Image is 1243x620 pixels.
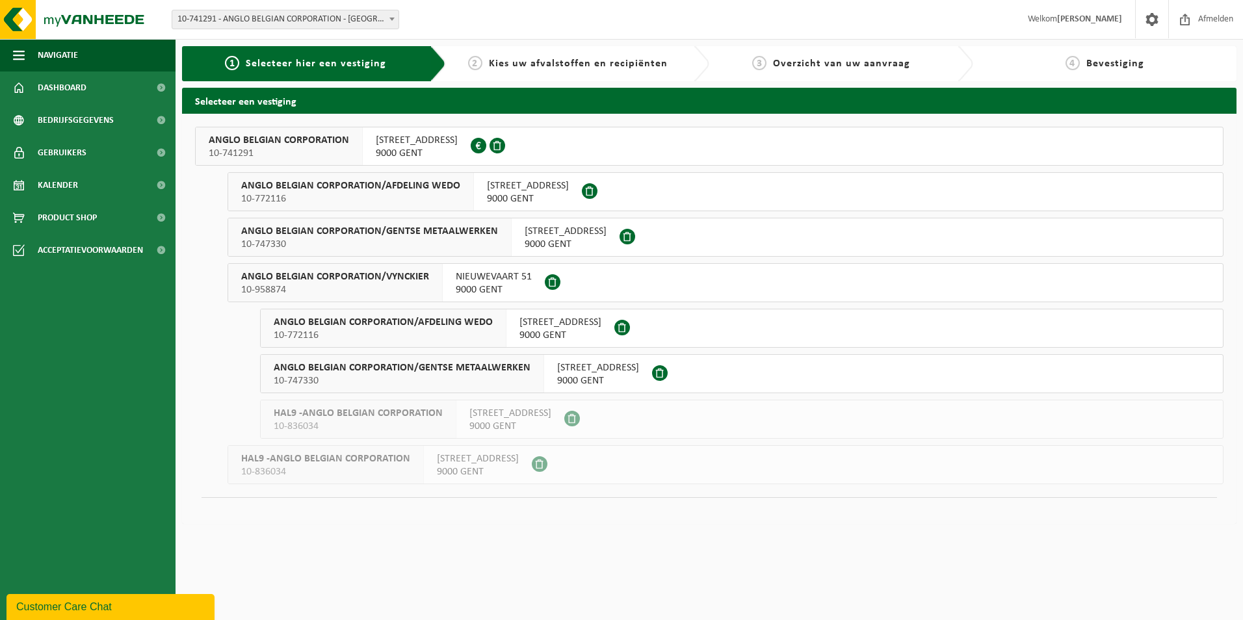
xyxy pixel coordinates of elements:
[468,56,482,70] span: 2
[274,329,493,342] span: 10-772116
[241,452,410,465] span: HAL9 -ANGLO BELGIAN CORPORATION
[241,270,429,283] span: ANGLO BELGIAN CORPORATION/VYNCKIER
[557,374,639,387] span: 9000 GENT
[525,238,607,251] span: 9000 GENT
[487,192,569,205] span: 9000 GENT
[38,234,143,266] span: Acceptatievoorwaarden
[38,136,86,169] span: Gebruikers
[437,465,519,478] span: 9000 GENT
[182,88,1236,113] h2: Selecteer een vestiging
[241,238,498,251] span: 10-747330
[241,225,498,238] span: ANGLO BELGIAN CORPORATION/GENTSE METAALWERKEN
[209,134,349,147] span: ANGLO BELGIAN CORPORATION
[489,58,668,69] span: Kies uw afvalstoffen en recipiënten
[246,58,386,69] span: Selecteer hier een vestiging
[172,10,399,29] span: 10-741291 - ANGLO BELGIAN CORPORATION - GENT
[376,147,458,160] span: 9000 GENT
[469,407,551,420] span: [STREET_ADDRESS]
[241,465,410,478] span: 10-836034
[274,420,443,433] span: 10-836034
[274,316,493,329] span: ANGLO BELGIAN CORPORATION/AFDELING WEDO
[38,169,78,201] span: Kalender
[376,134,458,147] span: [STREET_ADDRESS]
[228,218,1223,257] button: ANGLO BELGIAN CORPORATION/GENTSE METAALWERKEN 10-747330 [STREET_ADDRESS]9000 GENT
[456,283,532,296] span: 9000 GENT
[260,354,1223,393] button: ANGLO BELGIAN CORPORATION/GENTSE METAALWERKEN 10-747330 [STREET_ADDRESS]9000 GENT
[469,420,551,433] span: 9000 GENT
[195,127,1223,166] button: ANGLO BELGIAN CORPORATION 10-741291 [STREET_ADDRESS]9000 GENT
[1057,14,1122,24] strong: [PERSON_NAME]
[172,10,399,29] span: 10-741291 - ANGLO BELGIAN CORPORATION - GENT
[525,225,607,238] span: [STREET_ADDRESS]
[38,39,78,71] span: Navigatie
[225,56,239,70] span: 1
[1086,58,1144,69] span: Bevestiging
[228,263,1223,302] button: ANGLO BELGIAN CORPORATION/VYNCKIER 10-958874 NIEUWEVAART 519000 GENT
[274,361,530,374] span: ANGLO BELGIAN CORPORATION/GENTSE METAALWERKEN
[773,58,910,69] span: Overzicht van uw aanvraag
[274,407,443,420] span: HAL9 -ANGLO BELGIAN CORPORATION
[519,329,601,342] span: 9000 GENT
[274,374,530,387] span: 10-747330
[241,283,429,296] span: 10-958874
[228,172,1223,211] button: ANGLO BELGIAN CORPORATION/AFDELING WEDO 10-772116 [STREET_ADDRESS]9000 GENT
[38,71,86,104] span: Dashboard
[456,270,532,283] span: NIEUWEVAART 51
[209,147,349,160] span: 10-741291
[38,104,114,136] span: Bedrijfsgegevens
[260,309,1223,348] button: ANGLO BELGIAN CORPORATION/AFDELING WEDO 10-772116 [STREET_ADDRESS]9000 GENT
[7,591,217,620] iframe: chat widget
[557,361,639,374] span: [STREET_ADDRESS]
[241,192,460,205] span: 10-772116
[519,316,601,329] span: [STREET_ADDRESS]
[38,201,97,234] span: Product Shop
[1066,56,1080,70] span: 4
[241,179,460,192] span: ANGLO BELGIAN CORPORATION/AFDELING WEDO
[487,179,569,192] span: [STREET_ADDRESS]
[752,56,766,70] span: 3
[437,452,519,465] span: [STREET_ADDRESS]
